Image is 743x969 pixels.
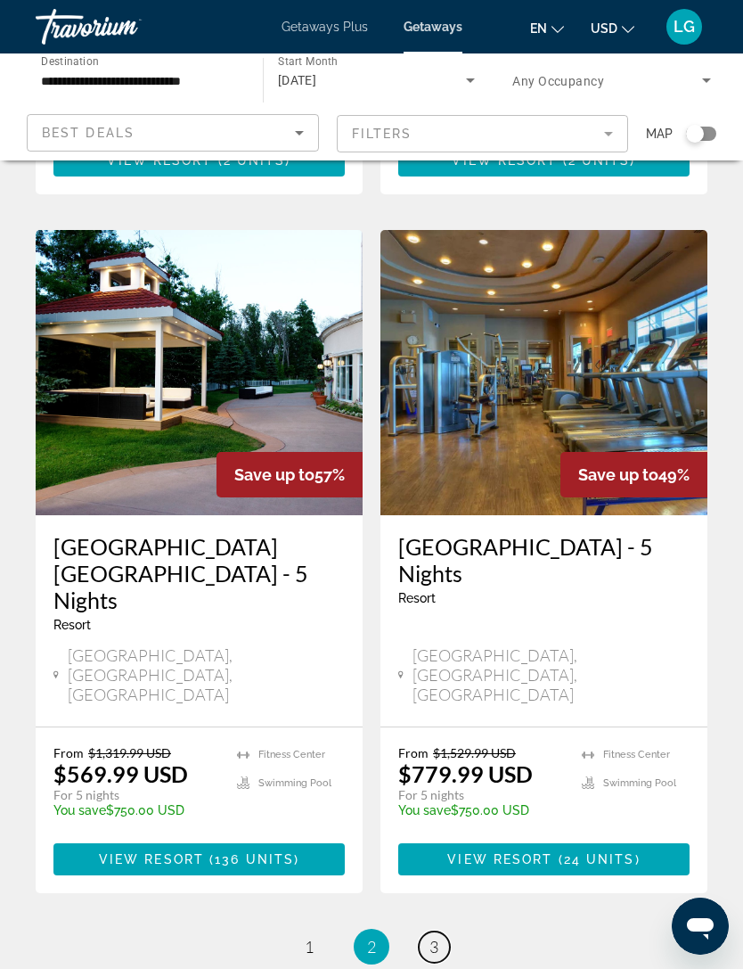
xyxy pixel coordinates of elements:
[398,533,690,587] a: [GEOGRAPHIC_DATA] - 5 Nights
[53,745,84,760] span: From
[107,153,212,168] span: View Resort
[398,843,690,875] button: View Resort(24 units)
[367,937,376,957] span: 2
[398,803,451,817] span: You save
[36,929,707,965] nav: Pagination
[305,937,314,957] span: 1
[578,465,658,484] span: Save up to
[53,803,219,817] p: $750.00 USD
[42,126,135,140] span: Best Deals
[412,645,690,704] span: [GEOGRAPHIC_DATA], [GEOGRAPHIC_DATA], [GEOGRAPHIC_DATA]
[278,73,317,87] span: [DATE]
[591,15,634,41] button: Change currency
[53,618,91,632] span: Resort
[68,645,345,704] span: [GEOGRAPHIC_DATA], [GEOGRAPHIC_DATA], [GEOGRAPHIC_DATA]
[661,8,707,45] button: User Menu
[258,777,331,789] span: Swimming Pool
[552,852,640,866] span: ( )
[36,230,363,515] img: RM70O01X.jpg
[603,777,676,789] span: Swimming Pool
[398,803,564,817] p: $750.00 USD
[560,452,707,497] div: 49%
[646,121,673,146] span: Map
[674,18,695,36] span: LG
[278,55,338,68] span: Start Month
[53,760,188,787] p: $569.99 USD
[591,21,617,36] span: USD
[234,465,314,484] span: Save up to
[380,230,707,515] img: RR40O01X.jpg
[398,760,533,787] p: $779.99 USD
[512,74,604,88] span: Any Occupancy
[564,852,635,866] span: 24 units
[530,21,547,36] span: en
[603,749,670,760] span: Fitness Center
[398,591,436,605] span: Resort
[53,787,219,803] p: For 5 nights
[404,20,462,34] a: Getaways
[398,787,564,803] p: For 5 nights
[282,20,368,34] a: Getaways Plus
[672,898,729,955] iframe: Button to launch messaging window
[433,745,516,760] span: $1,529.99 USD
[53,843,345,875] button: View Resort(136 units)
[53,803,106,817] span: You save
[398,745,429,760] span: From
[215,852,294,866] span: 136 units
[337,114,629,153] button: Filter
[99,852,204,866] span: View Resort
[53,144,345,177] button: View Resort(2 units)
[53,533,345,613] a: [GEOGRAPHIC_DATA] [GEOGRAPHIC_DATA] - 5 Nights
[88,745,171,760] span: $1,319.99 USD
[213,153,291,168] span: ( )
[429,937,438,957] span: 3
[216,452,363,497] div: 57%
[258,749,325,760] span: Fitness Center
[204,852,299,866] span: ( )
[224,153,286,168] span: 2 units
[568,153,631,168] span: 2 units
[530,15,564,41] button: Change language
[452,153,557,168] span: View Resort
[447,852,552,866] span: View Resort
[41,54,99,67] span: Destination
[398,144,690,177] button: View Resort(2 units)
[36,4,214,50] a: Travorium
[558,153,636,168] span: ( )
[42,122,304,144] mat-select: Sort by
